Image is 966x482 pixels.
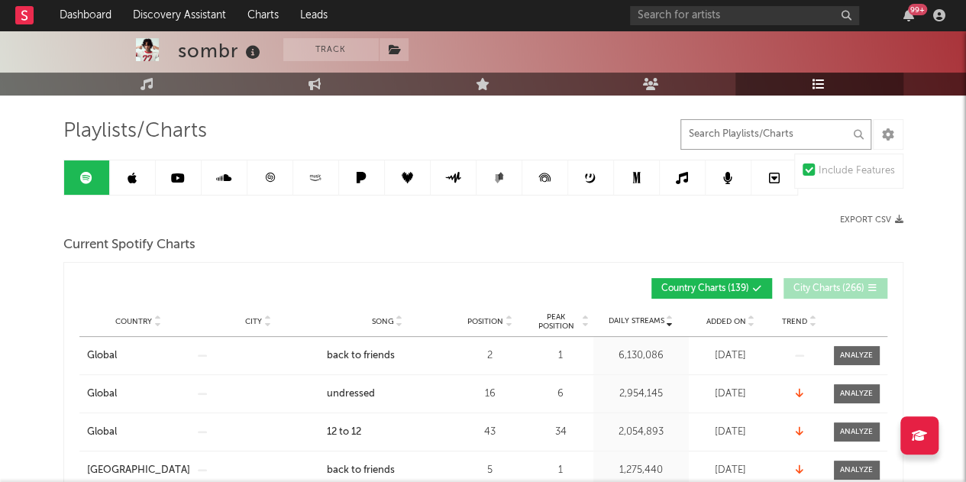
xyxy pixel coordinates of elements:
div: [DATE] [693,463,769,478]
div: 16 [456,387,525,402]
div: 2 [456,348,525,364]
div: 2,054,893 [597,425,685,440]
span: Daily Streams [609,315,664,327]
div: 2,954,145 [597,387,685,402]
input: Search Playlists/Charts [680,119,871,150]
span: City Charts ( 266 ) [793,284,864,293]
div: [DATE] [693,387,769,402]
div: 43 [456,425,525,440]
div: [DATE] [693,425,769,440]
button: Export CSV [840,215,903,225]
a: Global [87,425,190,440]
div: Global [87,387,117,402]
div: 6,130,086 [597,348,685,364]
a: [GEOGRAPHIC_DATA] [87,463,190,478]
div: 1 [532,463,590,478]
a: back to friends [327,463,448,478]
span: City [245,317,262,326]
div: 6 [532,387,590,402]
button: City Charts(266) [783,278,887,299]
span: Country Charts ( 139 ) [661,284,749,293]
div: sombr [178,38,264,63]
div: [DATE] [693,348,769,364]
span: Current Spotify Charts [63,236,195,254]
span: Playlists/Charts [63,122,207,141]
div: 12 to 12 [327,425,361,440]
span: Position [467,317,503,326]
a: Global [87,348,190,364]
div: 34 [532,425,590,440]
div: 1 [532,348,590,364]
button: Track [283,38,379,61]
div: back to friends [327,463,395,478]
div: Include Features [819,162,895,180]
a: Global [87,387,190,402]
input: Search for artists [630,6,859,25]
div: Global [87,348,117,364]
span: Peak Position [532,312,580,331]
a: undressed [327,387,448,402]
div: 1,275,440 [597,463,685,478]
button: Country Charts(139) [651,278,772,299]
span: Trend [782,317,807,326]
div: 5 [456,463,525,478]
span: Added On [706,317,746,326]
span: Country [115,317,152,326]
button: 99+ [903,9,914,21]
div: Global [87,425,117,440]
div: back to friends [327,348,395,364]
a: 12 to 12 [327,425,448,440]
a: back to friends [327,348,448,364]
span: Song [372,317,394,326]
div: undressed [327,387,375,402]
div: 99 + [908,4,927,15]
